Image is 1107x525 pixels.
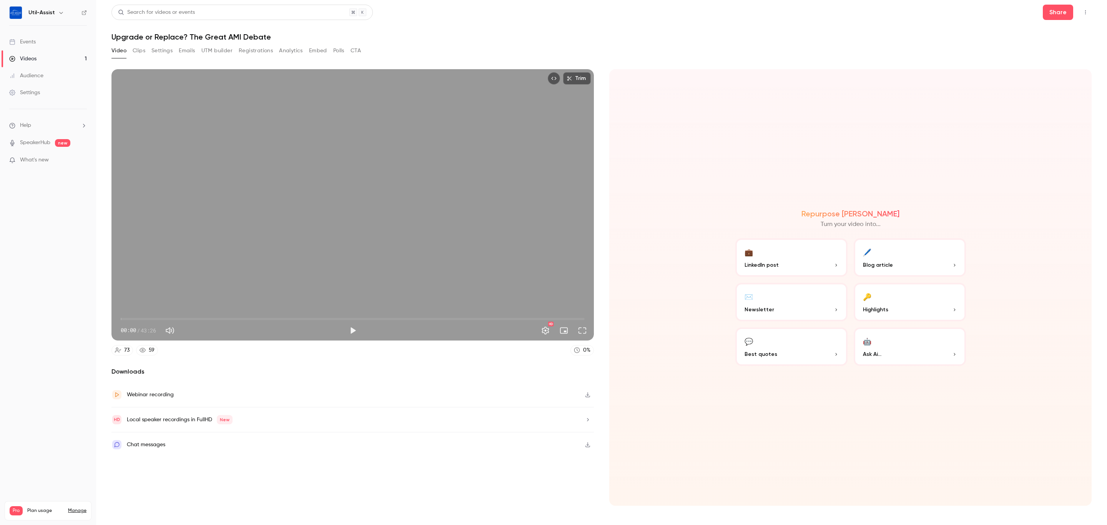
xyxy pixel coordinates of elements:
button: Video [111,45,126,57]
button: Settings [151,45,173,57]
button: 🖊️Blog article [854,238,966,277]
span: Blog article [863,261,893,269]
div: Webinar recording [127,390,174,399]
div: Settings [9,89,40,96]
button: Polls [333,45,344,57]
h6: Util-Assist [28,9,55,17]
button: Clips [133,45,145,57]
button: Embed video [548,72,560,85]
button: Registrations [239,45,273,57]
span: LinkedIn post [745,261,779,269]
p: Turn your video into... [821,220,881,229]
span: Plan usage [27,508,63,514]
button: Full screen [575,323,590,338]
button: Play [345,323,361,338]
button: 🤖Ask Ai... [854,327,966,366]
span: New [217,415,233,424]
div: 0 % [583,346,590,354]
li: help-dropdown-opener [9,121,87,130]
button: Mute [162,323,178,338]
button: ✉️Newsletter [735,283,848,321]
div: Events [9,38,36,46]
div: 00:00 [121,326,156,334]
a: 73 [111,345,133,356]
button: CTA [351,45,361,57]
a: 0% [570,345,594,356]
button: Embed [309,45,327,57]
h2: Repurpose [PERSON_NAME] [801,209,899,218]
button: UTM builder [201,45,233,57]
div: Audience [9,72,43,80]
span: 00:00 [121,326,136,334]
div: 🤖 [863,335,871,347]
h1: Upgrade or Replace? The Great AMI Debate [111,32,1092,42]
div: Local speaker recordings in FullHD [127,415,233,424]
button: Share [1043,5,1073,20]
div: 🖊️ [863,246,871,258]
div: Search for videos or events [118,8,195,17]
button: Trim [563,72,591,85]
button: 🔑Highlights [854,283,966,321]
img: Util-Assist [10,7,22,19]
button: Turn on miniplayer [556,323,572,338]
div: ✉️ [745,291,753,302]
span: / [137,326,140,334]
span: Highlights [863,306,888,314]
span: new [55,139,70,147]
span: Newsletter [745,306,774,314]
div: 59 [149,346,155,354]
button: Analytics [279,45,303,57]
span: Help [20,121,31,130]
div: Chat messages [127,440,165,449]
button: 💼LinkedIn post [735,238,848,277]
div: Videos [9,55,37,63]
button: 💬Best quotes [735,327,848,366]
span: Best quotes [745,350,777,358]
div: 73 [124,346,130,354]
button: Settings [538,323,553,338]
span: 43:26 [141,326,156,334]
button: Emails [179,45,195,57]
span: Pro [10,506,23,515]
a: 59 [136,345,158,356]
div: 💼 [745,246,753,258]
a: SpeakerHub [20,139,50,147]
div: 🔑 [863,291,871,302]
a: Manage [68,508,86,514]
span: What's new [20,156,49,164]
div: HD [548,322,553,326]
h2: Downloads [111,367,594,376]
button: Top Bar Actions [1079,6,1092,18]
span: Ask Ai... [863,350,881,358]
div: 💬 [745,335,753,347]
